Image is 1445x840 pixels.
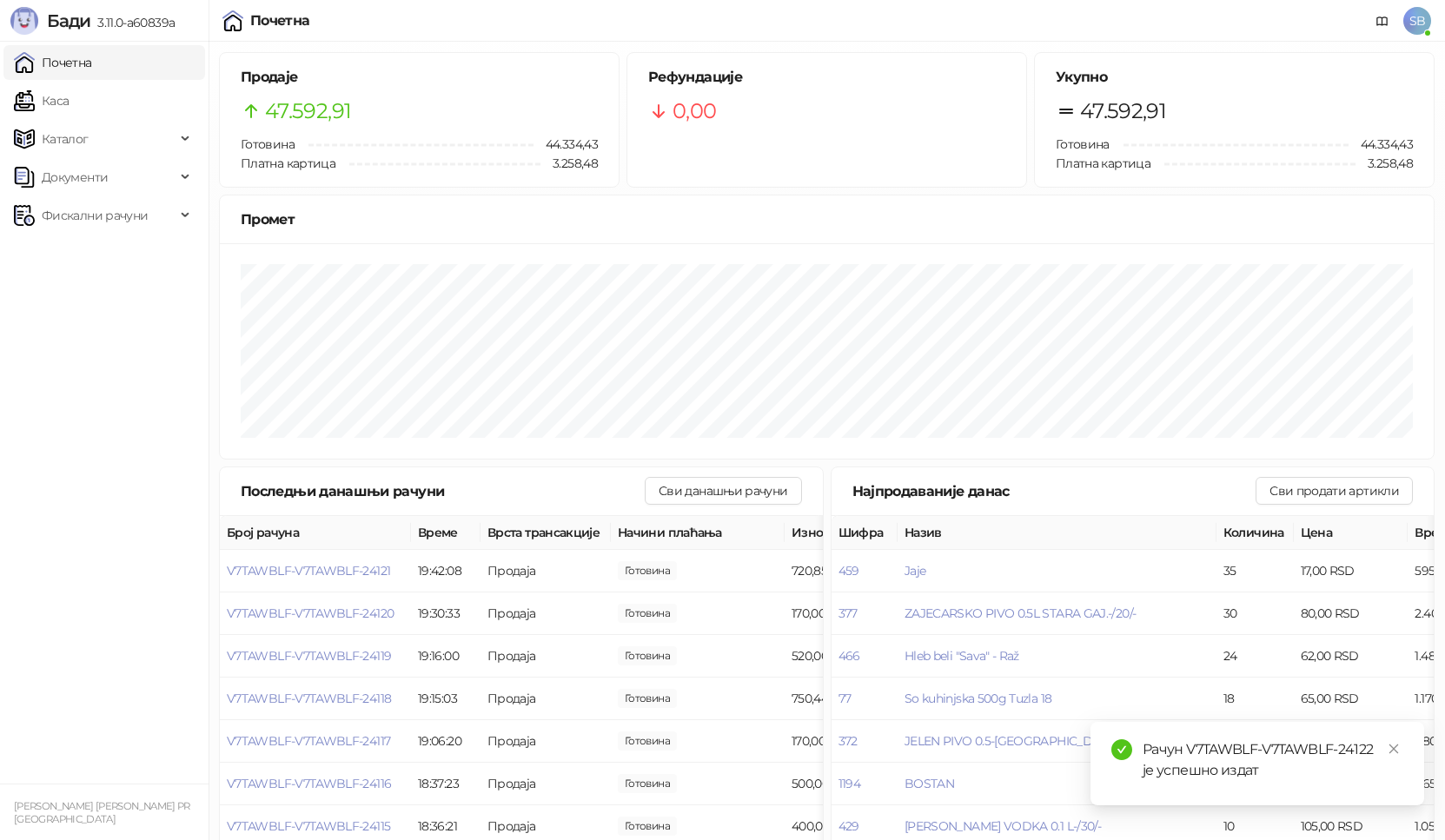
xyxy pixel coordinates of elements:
[411,550,481,592] td: 19:42:08
[481,720,611,763] td: Продаја
[241,480,645,502] div: Последњи данашњи рачуни
[411,592,481,635] td: 19:30:33
[618,604,677,623] span: 170,00
[618,646,677,665] span: 520,00
[1080,95,1166,128] span: 47.592,91
[645,477,801,505] button: Сви данашњи рачуни
[905,563,925,579] button: Jaje
[534,135,598,154] span: 44.334,43
[905,733,1210,749] button: JELEN PIVO 0.5-[GEOGRAPHIC_DATA]./20/------------------
[905,818,1101,834] button: [PERSON_NAME] VODKA 0.1 L-/30/-
[481,635,611,678] td: Продаја
[42,198,148,233] span: Фискални рачуни
[411,635,481,678] td: 19:16:00
[14,83,69,118] a: Каса
[1216,720,1294,763] td: 11
[905,648,1019,664] button: Hleb beli "Sava" - Raž
[227,776,391,791] button: V7TAWBLF-V7TAWBLF-24116
[1294,720,1409,763] td: 80,00 RSD
[1056,67,1413,88] h5: Укупно
[785,635,915,678] td: 520,00 RSD
[1294,516,1409,550] th: Цена
[411,763,481,805] td: 18:37:23
[1216,635,1294,678] td: 24
[42,122,89,156] span: Каталог
[481,516,611,550] th: Врста трансакције
[481,592,611,635] td: Продаја
[905,776,954,791] button: BOSTAN
[785,592,915,635] td: 170,00 RSD
[905,691,1051,706] button: So kuhinjska 500g Tuzla 18
[1216,592,1294,635] td: 30
[1403,7,1431,35] span: SB
[832,516,898,550] th: Шифра
[905,605,1136,621] button: ZAJECARSKO PIVO 0.5L STARA GAJ.-/20/-
[838,605,858,621] button: 377
[227,733,390,749] button: V7TAWBLF-V7TAWBLF-24117
[10,7,38,35] img: Logo
[1143,739,1403,781] div: Рачун V7TAWBLF-V7TAWBLF-24122 је успешно издат
[838,563,859,579] button: 459
[1256,477,1413,505] button: Сви продати артикли
[411,720,481,763] td: 19:06:20
[481,678,611,720] td: Продаја
[1216,550,1294,592] td: 35
[241,67,598,88] h5: Продаје
[1216,516,1294,550] th: Количина
[14,45,92,80] a: Почетна
[227,648,391,664] button: V7TAWBLF-V7TAWBLF-24119
[90,15,175,30] span: 3.11.0-a60839a
[838,776,860,791] button: 1194
[618,689,677,708] span: 750,44
[618,731,677,751] span: 170,00
[227,563,390,579] button: V7TAWBLF-V7TAWBLF-24121
[411,678,481,720] td: 19:15:03
[1349,135,1413,154] span: 44.334,43
[1294,550,1409,592] td: 17,00 RSD
[1384,739,1403,758] a: Close
[1356,154,1413,173] span: 3.258,48
[1294,678,1409,720] td: 65,00 RSD
[481,763,611,805] td: Продаја
[227,691,391,706] span: V7TAWBLF-V7TAWBLF-24118
[241,136,295,152] span: Готовина
[14,800,190,825] small: [PERSON_NAME] [PERSON_NAME] PR [GEOGRAPHIC_DATA]
[227,605,394,621] button: V7TAWBLF-V7TAWBLF-24120
[648,67,1005,88] h5: Рефундације
[227,818,390,834] button: V7TAWBLF-V7TAWBLF-24115
[785,763,915,805] td: 500,00 RSD
[785,516,915,550] th: Износ
[42,160,108,195] span: Документи
[673,95,716,128] span: 0,00
[611,516,785,550] th: Начини плаћања
[241,208,1413,230] div: Промет
[1369,7,1396,35] a: Документација
[838,818,859,834] button: 429
[618,774,677,793] span: 500,00
[618,561,677,580] span: 720,85
[411,516,481,550] th: Време
[1056,155,1150,171] span: Платна картица
[838,691,852,706] button: 77
[1294,592,1409,635] td: 80,00 RSD
[1294,635,1409,678] td: 62,00 RSD
[618,817,677,836] span: 400,00
[241,155,335,171] span: Платна картица
[540,154,598,173] span: 3.258,48
[785,720,915,763] td: 170,00 RSD
[1388,743,1400,755] span: close
[1056,136,1110,152] span: Готовина
[250,14,310,28] div: Почетна
[481,550,611,592] td: Продаја
[265,95,351,128] span: 47.592,91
